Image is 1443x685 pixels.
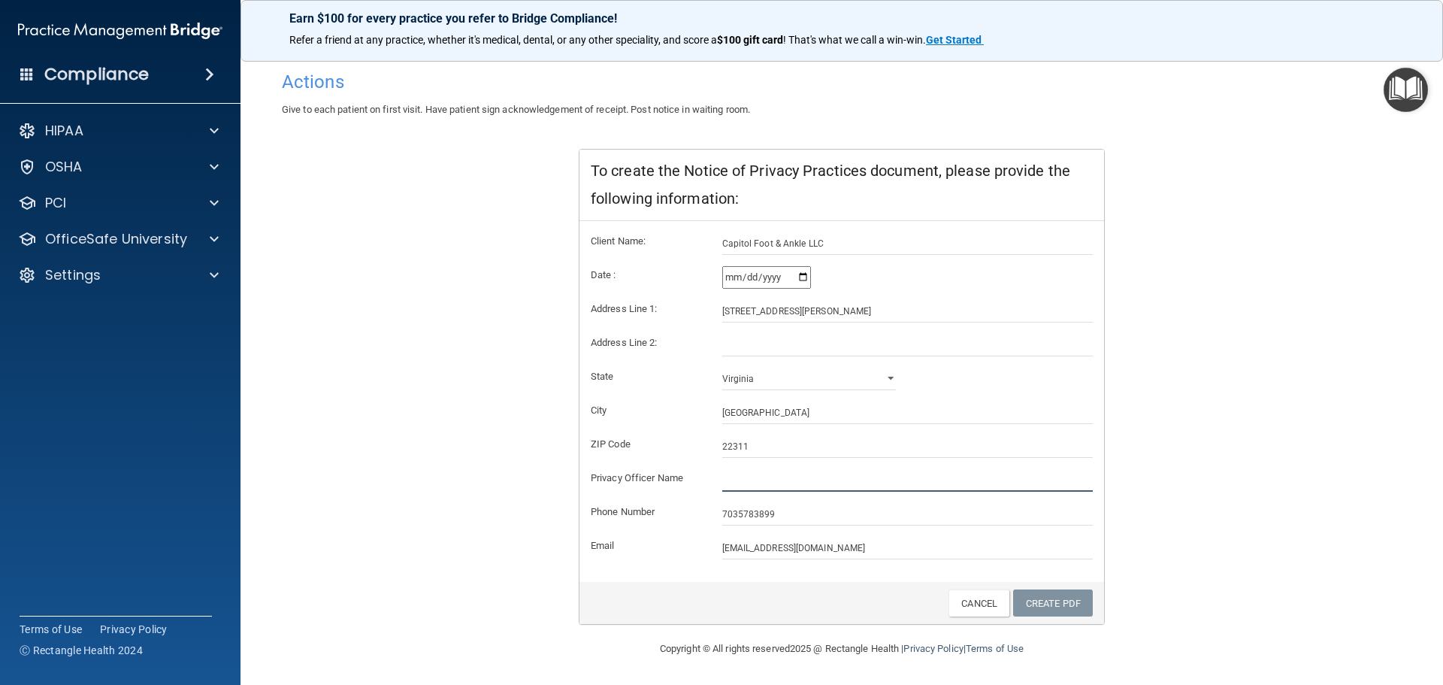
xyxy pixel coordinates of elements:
label: Email [579,537,711,555]
label: Privacy Officer Name [579,469,711,487]
span: Ⓒ Rectangle Health 2024 [20,643,143,658]
label: Address Line 1: [579,300,711,318]
a: Create PDF [1013,590,1093,617]
label: Client Name: [579,232,711,250]
span: Refer a friend at any practice, whether it's medical, dental, or any other speciality, and score a [289,34,717,46]
p: OfficeSafe University [45,230,187,248]
a: Privacy Policy [100,622,168,637]
div: To create the Notice of Privacy Practices document, please provide the following information: [579,150,1104,221]
a: OSHA [18,158,219,176]
a: Terms of Use [966,643,1024,654]
label: State [579,368,711,386]
a: Get Started [926,34,984,46]
label: Date : [579,266,711,284]
div: Copyright © All rights reserved 2025 @ Rectangle Health | | [567,625,1116,673]
a: Privacy Policy [903,643,963,654]
h4: Compliance [44,64,149,85]
a: OfficeSafe University [18,230,219,248]
span: ! That's what we call a win-win. [783,34,926,46]
p: HIPAA [45,122,83,140]
a: Settings [18,266,219,284]
p: Settings [45,266,101,284]
p: OSHA [45,158,83,176]
a: Cancel [948,590,1009,617]
label: Phone Number [579,503,711,521]
a: PCI [18,194,219,212]
a: Terms of Use [20,622,82,637]
a: HIPAA [18,122,219,140]
h4: Actions [282,72,1402,92]
strong: Get Started [926,34,982,46]
p: PCI [45,194,66,212]
input: _____ [722,435,1094,458]
label: Address Line 2: [579,334,711,352]
label: ZIP Code [579,435,711,453]
label: City [579,402,711,420]
span: Give to each patient on first visit. Have patient sign acknowledgement of receipt. Post notice in... [282,104,750,115]
strong: $100 gift card [717,34,783,46]
img: PMB logo [18,16,222,46]
p: Earn $100 for every practice you refer to Bridge Compliance! [289,11,1394,26]
button: Open Resource Center [1384,68,1428,112]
